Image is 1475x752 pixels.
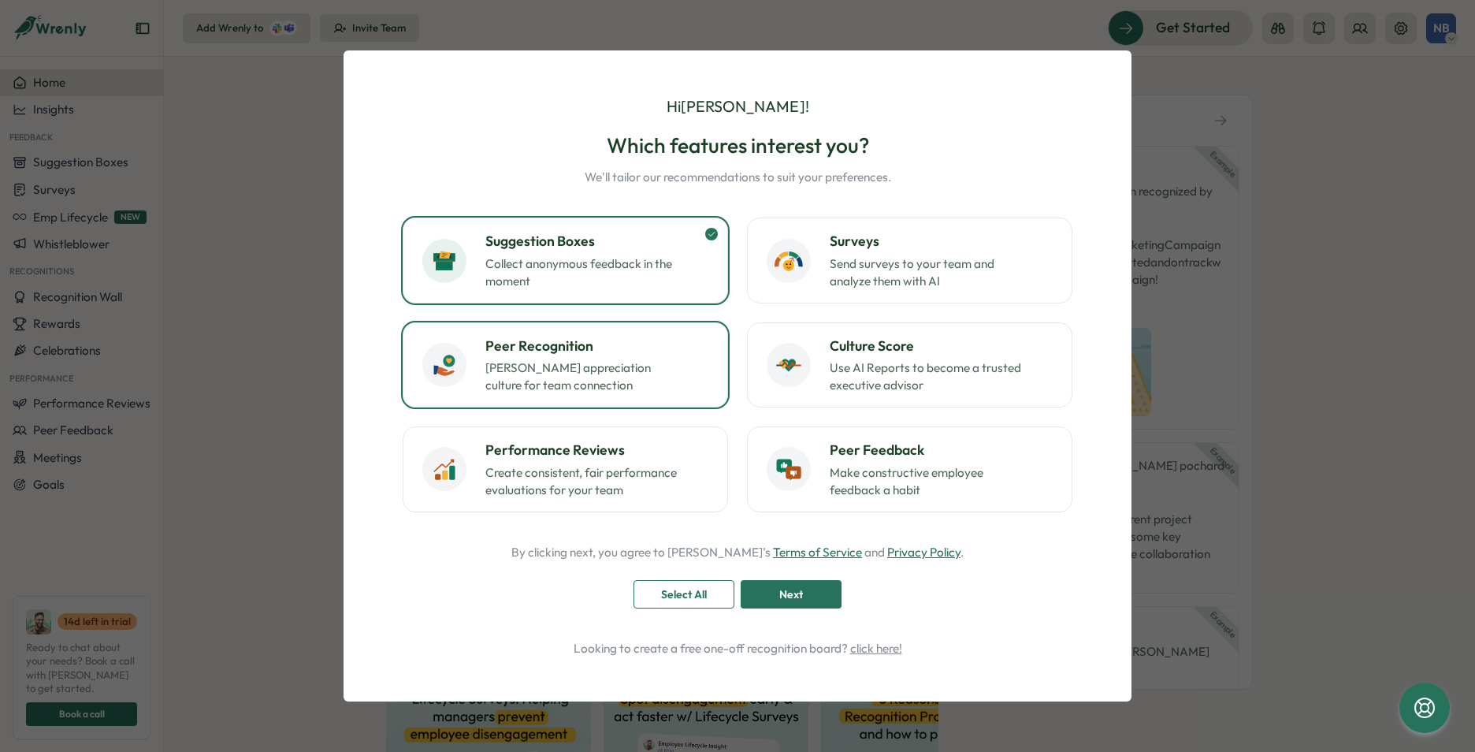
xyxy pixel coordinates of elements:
p: Create consistent, fair performance evaluations for your team [485,464,682,499]
button: Culture ScoreUse AI Reports to become a trusted executive advisor [747,322,1072,408]
p: Make constructive employee feedback a habit [830,464,1027,499]
h3: Performance Reviews [485,440,708,460]
h3: Surveys [830,231,1053,251]
p: Send surveys to your team and analyze them with AI [830,255,1027,290]
p: Looking to create a free one-off recognition board? [388,640,1087,657]
button: Suggestion BoxesCollect anonymous feedback in the moment [403,218,728,303]
h2: Which features interest you? [585,132,891,159]
p: Hi [PERSON_NAME] ! [667,95,809,119]
p: By clicking next, you agree to [PERSON_NAME]'s and . [511,544,964,561]
span: Select All [661,581,707,608]
a: click here! [850,641,902,656]
p: We'll tailor our recommendations to suit your preferences. [585,169,891,186]
p: [PERSON_NAME] appreciation culture for team connection [485,359,682,394]
button: Peer FeedbackMake constructive employee feedback a habit [747,426,1072,512]
button: Select All [633,580,734,609]
h3: Peer Recognition [485,336,708,356]
span: Next [779,581,803,608]
button: Performance ReviewsCreate consistent, fair performance evaluations for your team [403,426,728,512]
a: Privacy Policy [887,545,960,560]
button: Peer Recognition[PERSON_NAME] appreciation culture for team connection [403,322,728,408]
button: SurveysSend surveys to your team and analyze them with AI [747,218,1072,303]
h3: Suggestion Boxes [485,231,708,251]
h3: Peer Feedback [830,440,1053,460]
h3: Culture Score [830,336,1053,356]
button: Next [741,580,842,609]
a: Terms of Service [773,545,862,560]
p: Use AI Reports to become a trusted executive advisor [830,359,1027,394]
p: Collect anonymous feedback in the moment [485,255,682,290]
